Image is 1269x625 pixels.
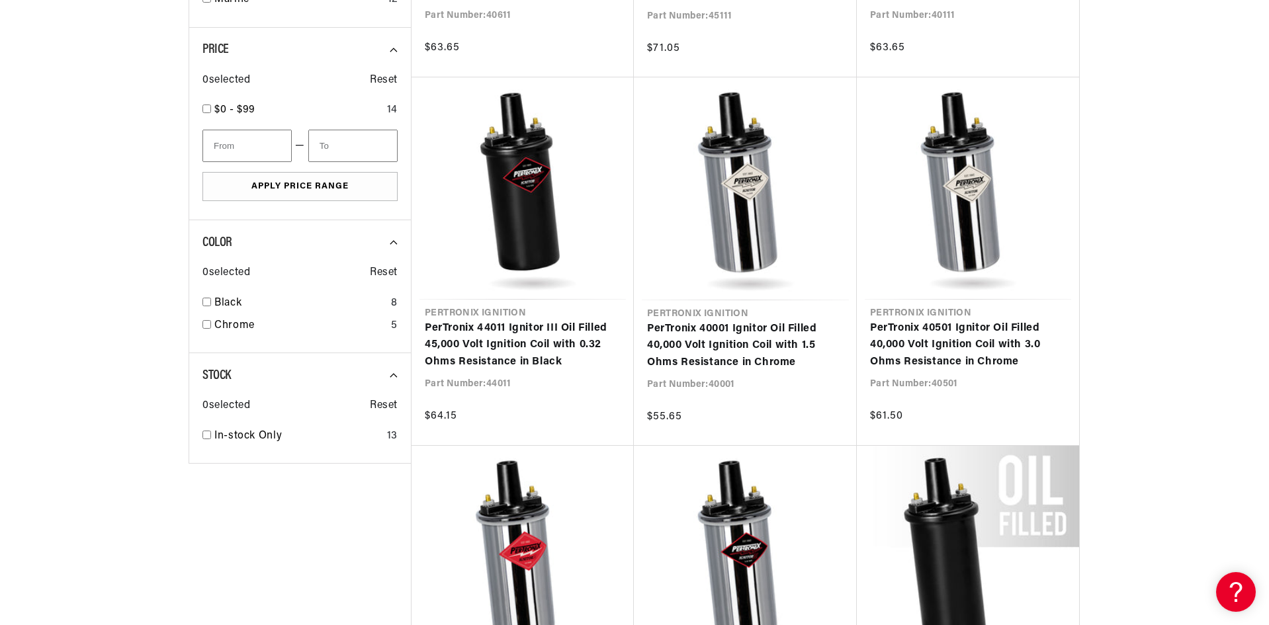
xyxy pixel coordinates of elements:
[214,295,386,312] a: Black
[370,72,398,89] span: Reset
[870,320,1066,371] a: PerTronix 40501 Ignitor Oil Filled 40,000 Volt Ignition Coil with 3.0 Ohms Resistance in Chrome
[214,104,255,115] span: $0 - $99
[202,369,231,382] span: Stock
[202,130,292,162] input: From
[387,102,398,119] div: 14
[387,428,398,445] div: 13
[202,236,232,249] span: Color
[202,265,250,282] span: 0 selected
[202,43,229,56] span: Price
[202,397,250,415] span: 0 selected
[370,397,398,415] span: Reset
[295,138,305,155] span: —
[202,72,250,89] span: 0 selected
[425,320,621,371] a: PerTronix 44011 Ignitor III Oil Filled 45,000 Volt Ignition Coil with 0.32 Ohms Resistance in Black
[370,265,398,282] span: Reset
[308,130,398,162] input: To
[391,317,398,335] div: 5
[214,428,382,445] a: In-stock Only
[647,321,844,372] a: PerTronix 40001 Ignitor Oil Filled 40,000 Volt Ignition Coil with 1.5 Ohms Resistance in Chrome
[214,317,386,335] a: Chrome
[202,172,398,202] button: Apply Price Range
[391,295,398,312] div: 8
